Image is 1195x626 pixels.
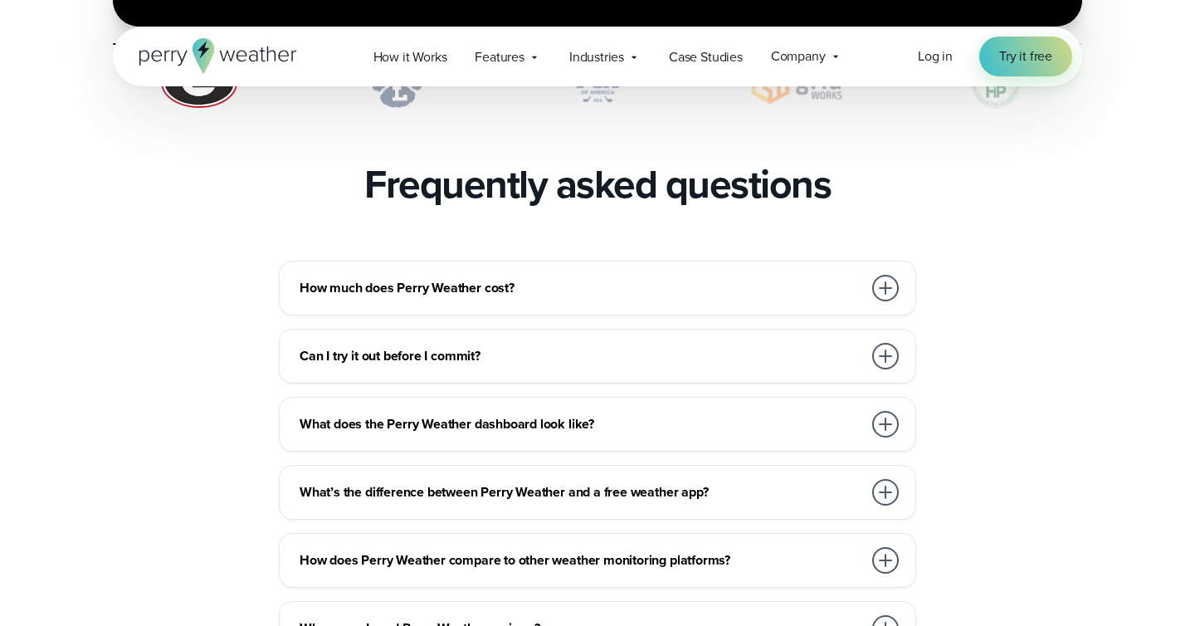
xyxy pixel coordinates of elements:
span: Case Studies [669,47,743,67]
span: Try it free [999,46,1052,66]
span: Features [475,47,524,67]
span: Company [771,46,826,66]
a: Case Studies [655,40,757,74]
a: Try it free [979,37,1072,76]
h3: How does Perry Weather compare to other weather monitoring platforms? [300,550,862,570]
a: Log in [918,46,953,66]
h3: Can I try it out before I commit? [300,346,862,366]
h3: What does the Perry Weather dashboard look like? [300,414,862,434]
a: How it Works [359,40,461,74]
span: How it Works [373,47,447,67]
h2: Frequently asked questions [364,161,831,208]
span: Industries [569,47,624,67]
h3: What’s the difference between Perry Weather and a free weather app? [300,482,862,502]
h3: How much does Perry Weather cost? [300,278,862,298]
